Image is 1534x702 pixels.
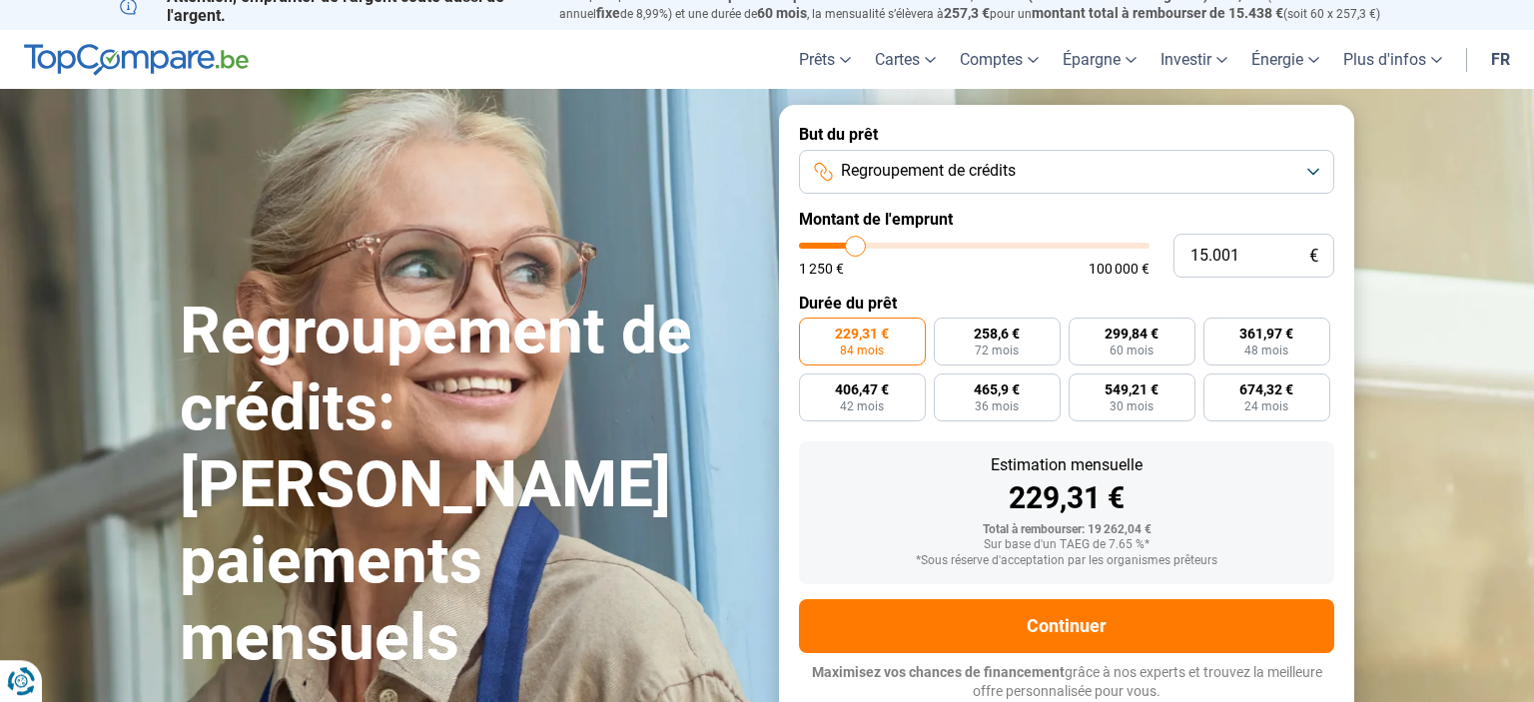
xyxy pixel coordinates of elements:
[1479,30,1522,89] a: fr
[787,30,863,89] a: Prêts
[1309,248,1318,265] span: €
[974,382,1020,396] span: 465,9 €
[835,327,889,341] span: 229,31 €
[596,5,620,21] span: fixe
[1239,327,1293,341] span: 361,97 €
[799,663,1334,702] p: grâce à nos experts et trouvez la meilleure offre personnalisée pour vous.
[840,400,884,412] span: 42 mois
[975,400,1019,412] span: 36 mois
[944,5,990,21] span: 257,3 €
[835,382,889,396] span: 406,47 €
[815,457,1318,473] div: Estimation mensuelle
[1244,345,1288,356] span: 48 mois
[799,125,1334,144] label: But du prêt
[799,210,1334,229] label: Montant de l'emprunt
[1105,327,1158,341] span: 299,84 €
[815,523,1318,537] div: Total à rembourser: 19 262,04 €
[863,30,948,89] a: Cartes
[1051,30,1149,89] a: Épargne
[1331,30,1454,89] a: Plus d'infos
[24,44,249,76] img: TopCompare
[180,294,755,677] h1: Regroupement de crédits: [PERSON_NAME] paiements mensuels
[1089,262,1150,276] span: 100 000 €
[1110,400,1153,412] span: 30 mois
[841,160,1016,182] span: Regroupement de crédits
[1032,5,1283,21] span: montant total à rembourser de 15.438 €
[815,538,1318,552] div: Sur base d'un TAEG de 7.65 %*
[1110,345,1153,356] span: 60 mois
[799,150,1334,194] button: Regroupement de crédits
[1105,382,1158,396] span: 549,21 €
[1239,382,1293,396] span: 674,32 €
[975,345,1019,356] span: 72 mois
[799,294,1334,313] label: Durée du prêt
[799,262,844,276] span: 1 250 €
[974,327,1020,341] span: 258,6 €
[840,345,884,356] span: 84 mois
[815,554,1318,568] div: *Sous réserve d'acceptation par les organismes prêteurs
[757,5,807,21] span: 60 mois
[1149,30,1239,89] a: Investir
[1239,30,1331,89] a: Énergie
[1244,400,1288,412] span: 24 mois
[799,599,1334,653] button: Continuer
[815,483,1318,513] div: 229,31 €
[812,664,1065,680] span: Maximisez vos chances de financement
[948,30,1051,89] a: Comptes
